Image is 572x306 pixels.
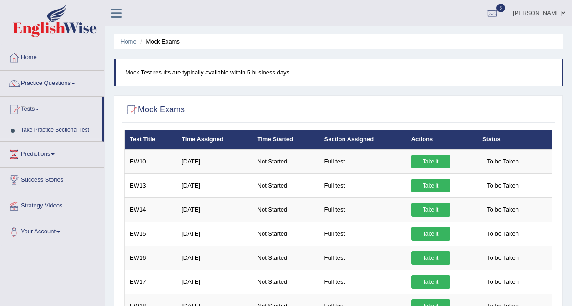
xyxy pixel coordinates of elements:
a: Take it [411,227,450,241]
td: EW15 [125,222,177,246]
span: 6 [496,4,506,12]
td: Not Started [253,197,319,222]
span: To be Taken [482,179,523,192]
td: Not Started [253,222,319,246]
td: Full test [319,270,406,294]
td: EW16 [125,246,177,270]
td: EW17 [125,270,177,294]
th: Status [477,130,552,149]
a: Predictions [0,142,104,164]
td: [DATE] [177,222,252,246]
td: [DATE] [177,149,252,174]
td: EW13 [125,173,177,197]
td: [DATE] [177,270,252,294]
li: Mock Exams [138,37,180,46]
a: Success Stories [0,168,104,190]
td: [DATE] [177,173,252,197]
td: Full test [319,149,406,174]
a: Practice Questions [0,71,104,94]
a: Home [121,38,137,45]
p: Mock Test results are typically available within 5 business days. [125,68,553,77]
a: Take it [411,251,450,265]
th: Test Title [125,130,177,149]
span: To be Taken [482,275,523,289]
span: To be Taken [482,227,523,241]
a: Take it [411,275,450,289]
td: Not Started [253,173,319,197]
a: Your Account [0,219,104,242]
a: Take it [411,203,450,217]
td: EW14 [125,197,177,222]
a: Strategy Videos [0,193,104,216]
td: [DATE] [177,197,252,222]
td: Not Started [253,149,319,174]
td: Full test [319,246,406,270]
a: Tests [0,97,102,119]
td: EW10 [125,149,177,174]
a: Home [0,45,104,68]
a: Take it [411,155,450,168]
td: Not Started [253,246,319,270]
td: Not Started [253,270,319,294]
th: Time Started [253,130,319,149]
th: Actions [406,130,478,149]
th: Time Assigned [177,130,252,149]
th: Section Assigned [319,130,406,149]
a: Take Mock Test [17,138,102,155]
td: Full test [319,222,406,246]
td: Full test [319,173,406,197]
td: Full test [319,197,406,222]
span: To be Taken [482,203,523,217]
a: Take it [411,179,450,192]
h2: Mock Exams [124,103,185,117]
td: [DATE] [177,246,252,270]
a: Take Practice Sectional Test [17,122,102,138]
span: To be Taken [482,155,523,168]
span: To be Taken [482,251,523,265]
